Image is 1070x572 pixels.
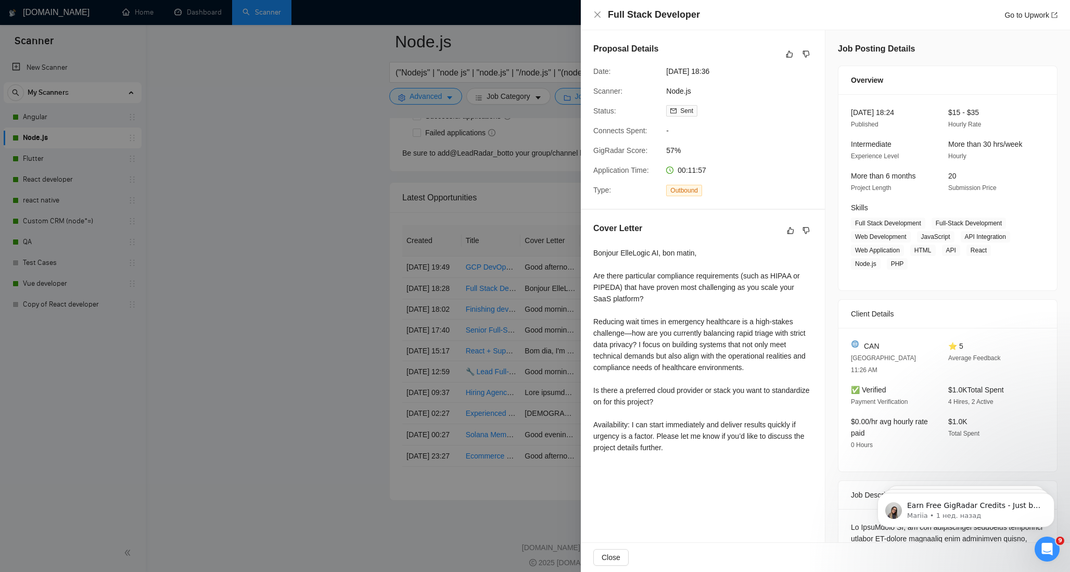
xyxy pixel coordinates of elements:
span: Node.js [851,258,881,270]
span: ⭐ 5 [948,342,963,350]
span: Application Time: [593,166,649,174]
span: Published [851,121,878,128]
h5: Proposal Details [593,43,658,55]
span: Sent [680,107,693,115]
h4: Full Stack Developer [608,8,700,21]
button: dislike [800,224,812,237]
span: Hourly [948,152,966,160]
span: Node.js [666,85,822,97]
span: [GEOGRAPHIC_DATA] 11:26 AM [851,354,916,374]
span: Intermediate [851,140,891,148]
span: 00:11:57 [678,166,706,174]
span: like [787,226,794,235]
div: Client Details [851,300,1044,328]
button: Close [593,549,629,566]
span: Full-Stack Development [932,218,1006,229]
h5: Job Posting Details [838,43,915,55]
span: Total Spent [948,430,979,437]
span: ✅ Verified [851,386,886,394]
span: 0 Hours [851,441,873,449]
span: [DATE] 18:24 [851,108,894,117]
span: export [1051,12,1058,18]
span: More than 30 hrs/week [948,140,1022,148]
span: More than 6 months [851,172,916,180]
iframe: Intercom live chat [1035,537,1060,562]
button: dislike [800,48,812,60]
span: Close [602,552,620,563]
span: API Integration [961,231,1010,243]
span: CAN [864,340,880,352]
button: like [783,48,796,60]
span: Payment Verification [851,398,908,405]
span: Hourly Rate [948,121,981,128]
span: API [942,245,960,256]
span: dislike [803,226,810,235]
span: Outbound [666,185,702,196]
span: [DATE] 18:36 [666,66,822,77]
span: Web Application [851,245,904,256]
span: Connects Spent: [593,126,647,135]
span: Average Feedback [948,354,1001,362]
span: like [786,50,793,58]
div: Bonjour ElleLogic AI, bon matin, Are there particular compliance requirements (such as HIPAA or P... [593,247,812,453]
span: 4 Hires, 2 Active [948,398,993,405]
span: $0.00/hr avg hourly rate paid [851,417,928,437]
span: close [593,10,602,19]
img: 🌐 [851,340,859,348]
span: Date: [593,67,610,75]
span: $15 - $35 [948,108,979,117]
span: GigRadar Score: [593,146,647,155]
span: dislike [803,50,810,58]
span: 57% [666,145,822,156]
span: JavaScript [917,231,954,243]
span: Type: [593,186,611,194]
span: Full Stack Development [851,218,925,229]
iframe: Intercom notifications сообщение [862,471,1070,544]
span: Skills [851,204,868,212]
span: PHP [887,258,908,270]
span: Submission Price [948,184,997,192]
span: clock-circle [666,167,673,174]
span: $1.0K [948,417,967,426]
span: 20 [948,172,957,180]
span: - [666,125,822,136]
h5: Cover Letter [593,222,642,235]
span: Experience Level [851,152,899,160]
span: Status: [593,107,616,115]
span: React [966,245,991,256]
a: Go to Upworkexport [1004,11,1058,19]
div: Job Description [851,481,1044,509]
span: Project Length [851,184,891,192]
span: Web Development [851,231,911,243]
button: like [784,224,797,237]
span: mail [670,108,677,114]
span: HTML [910,245,936,256]
span: $1.0K Total Spent [948,386,1004,394]
span: Overview [851,74,883,86]
span: Scanner: [593,87,622,95]
button: Close [593,10,602,19]
span: 9 [1056,537,1064,545]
